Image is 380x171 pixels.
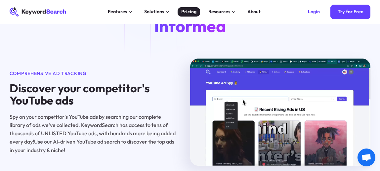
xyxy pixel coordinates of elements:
[178,7,200,17] a: Pricing
[338,9,363,15] div: Try for Free
[208,8,230,16] div: Resources
[181,8,196,16] div: Pricing
[10,113,176,154] p: Spy on your competitor's YouTube ads by searching our complete library of ads we've collected. Ke...
[358,149,375,166] div: Open chat
[144,8,164,16] div: Solutions
[108,8,127,16] div: Features
[308,9,320,15] div: Login
[301,5,327,19] a: Login
[10,82,176,107] h4: Discover your competitor's YouTube ads
[10,70,176,77] div: Comprehensive Ad Tracking
[330,5,370,19] a: Try for Free
[244,7,264,17] a: About
[247,8,261,16] div: About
